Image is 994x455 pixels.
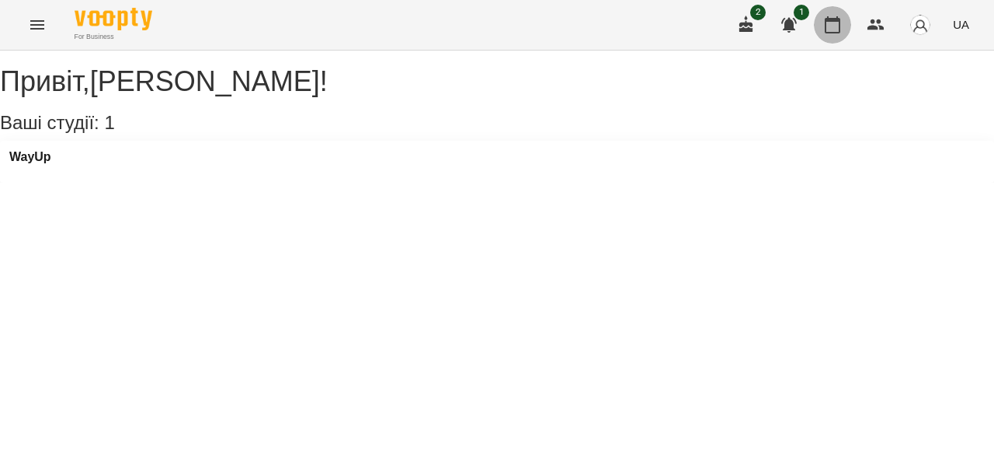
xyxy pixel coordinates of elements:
span: 1 [104,112,114,133]
span: UA [953,16,969,33]
img: avatar_s.png [909,14,931,36]
img: Voopty Logo [75,8,152,30]
span: 2 [750,5,766,20]
button: UA [947,10,975,39]
span: 1 [794,5,809,20]
span: For Business [75,32,152,42]
a: WayUp [9,150,51,164]
button: Menu [19,6,56,44]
